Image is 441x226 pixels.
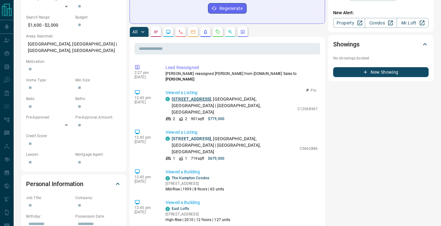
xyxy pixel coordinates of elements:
[172,136,211,141] a: [STREET_ADDRESS]
[333,18,365,28] a: Property
[165,181,224,186] p: [STREET_ADDRESS]
[135,71,156,75] p: 2:27 pm
[166,29,171,34] svg: Lead Browsing Activity
[26,133,121,139] p: Credit Score:
[172,136,297,155] p: , [GEOGRAPHIC_DATA], [GEOGRAPHIC_DATA] | [GEOGRAPHIC_DATA], [GEOGRAPHIC_DATA]
[165,217,231,223] p: High-Rise | 2010 | 12 floors | 127 units
[172,206,189,211] a: East Lofts
[135,175,156,179] p: 12:45 pm
[135,75,156,79] p: [DATE]
[135,206,156,210] p: 12:45 pm
[191,156,204,161] p: 719 sqft
[165,211,231,217] p: [STREET_ADDRESS]
[26,59,121,64] p: Motivation:
[26,33,121,39] p: Areas Searched:
[135,210,156,214] p: [DATE]
[165,176,170,180] div: condos.ca
[397,18,429,28] a: Mr.Loft
[165,186,224,192] p: Mid-Rise | 1999 | 8 floors | 65 units
[240,29,245,34] svg: Agent Actions
[173,116,175,122] p: 2
[333,10,429,16] p: New Alert:
[165,77,194,81] span: [PERSON_NAME]
[135,179,156,184] p: [DATE]
[333,55,429,61] p: No showings booked
[215,29,220,34] svg: Requests
[203,29,208,34] svg: Listing Alerts
[333,39,359,49] h2: Showings
[333,67,429,77] button: New Showing
[172,96,294,115] p: , [GEOGRAPHIC_DATA], [GEOGRAPHIC_DATA] | [GEOGRAPHIC_DATA], [GEOGRAPHIC_DATA]
[165,207,170,211] div: condos.ca
[75,195,121,201] p: Company:
[173,156,175,161] p: 1
[298,106,318,112] p: C12068367
[165,64,318,71] p: Lead Reassigned
[26,96,72,102] p: Beds:
[75,115,121,120] p: Pre-Approval Amount:
[300,146,318,151] p: C5662886
[132,30,137,34] p: All
[75,15,121,20] p: Budget:
[26,179,83,189] h2: Personal Information
[135,96,156,100] p: 12:45 pm
[165,169,318,175] p: Viewed a Building
[165,97,170,101] div: condos.ca
[172,176,209,180] a: The Hampton Condos
[191,116,204,122] p: 901 sqft
[26,20,72,30] p: $1,600 - $2,000
[26,214,72,219] p: Birthday:
[26,15,72,20] p: Search Range:
[191,29,196,34] svg: Emails
[365,18,397,28] a: Condos
[208,116,224,122] p: $779,000
[153,29,158,34] svg: Notes
[75,77,121,83] p: Min Size:
[165,89,318,96] p: Viewed a Listing
[75,96,121,102] p: Baths:
[26,77,72,83] p: Home Type:
[26,195,72,201] p: Job Title:
[26,115,72,120] p: Pre-Approved:
[165,129,318,136] p: Viewed a Listing
[26,176,121,191] div: Personal Information
[135,100,156,104] p: [DATE]
[165,199,318,206] p: Viewed a Building
[135,140,156,144] p: [DATE]
[26,39,121,56] p: [GEOGRAPHIC_DATA], [GEOGRAPHIC_DATA] | [GEOGRAPHIC_DATA], [GEOGRAPHIC_DATA]
[165,71,318,82] p: [PERSON_NAME] reassigned [PERSON_NAME] from [DOMAIN_NAME] Sales to
[75,152,121,157] p: Mortgage Agent:
[178,29,183,34] svg: Calls
[208,156,224,161] p: $679,000
[172,97,211,102] a: [STREET_ADDRESS]
[302,88,320,93] button: Pin
[228,29,233,34] svg: Opportunities
[185,156,187,161] p: 1
[165,137,170,141] div: condos.ca
[26,152,72,157] p: Lawyer:
[333,37,429,52] div: Showings
[185,116,187,122] p: 2
[75,214,121,219] p: Possession Date:
[135,135,156,140] p: 12:45 pm
[208,3,247,14] button: Regenerate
